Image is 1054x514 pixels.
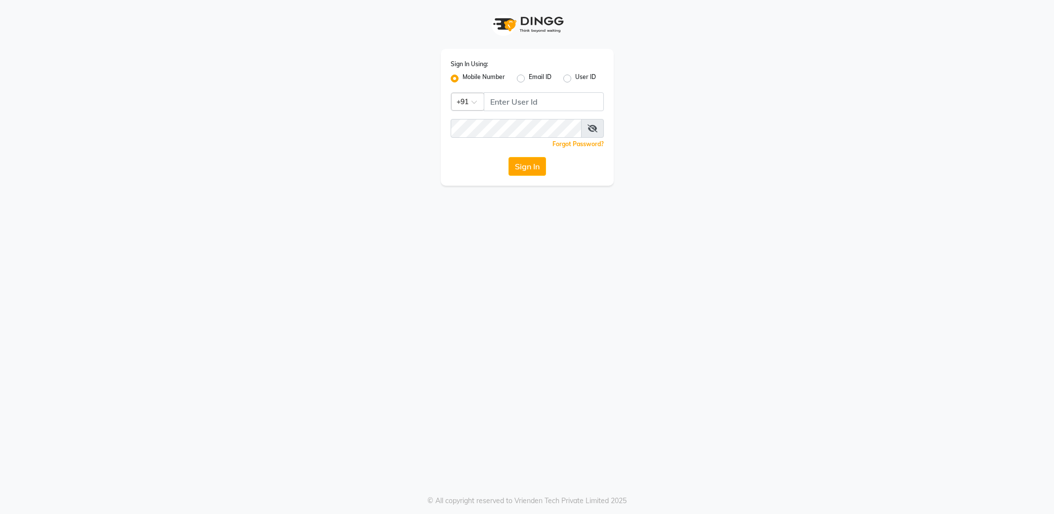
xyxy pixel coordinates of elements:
label: Mobile Number [463,73,505,84]
img: logo1.svg [488,10,567,39]
input: Username [451,119,582,138]
label: Email ID [529,73,551,84]
a: Forgot Password? [552,140,604,148]
label: User ID [575,73,596,84]
label: Sign In Using: [451,60,488,69]
button: Sign In [508,157,546,176]
input: Username [484,92,604,111]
